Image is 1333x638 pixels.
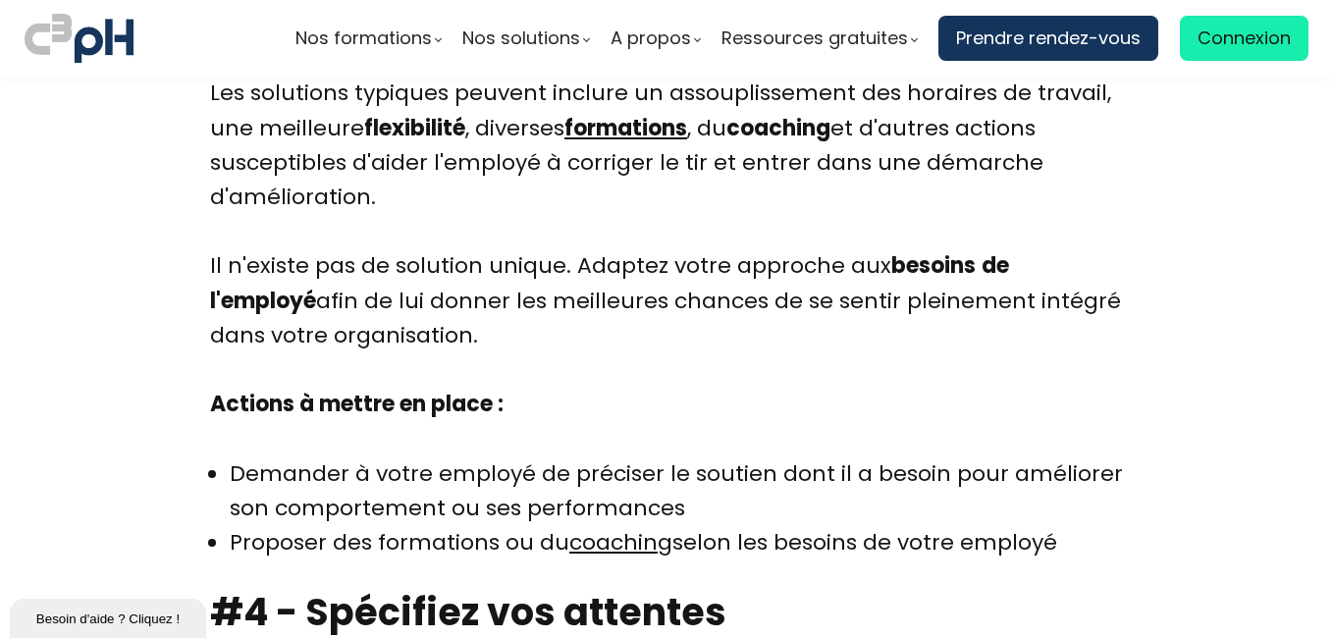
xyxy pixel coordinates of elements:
[364,113,465,143] b: flexibilité
[982,250,1009,281] b: de
[210,286,316,316] b: l'employé
[10,595,210,638] iframe: chat widget
[230,456,1123,525] li: Demander à votre employé de préciser le soutien dont il a besoin pour améliorer son comportement ...
[956,24,1141,53] span: Prendre rendez-vous
[891,250,976,281] b: besoins
[210,248,1123,421] div: Il n'existe pas de solution unique. Adaptez votre approche aux afin de lui donner les meilleures ...
[230,525,1123,559] li: Proposer des formations ou du selon les besoins de votre employé
[721,24,908,53] span: Ressources gratuites
[938,16,1158,61] a: Prendre rendez-vous
[25,10,133,67] img: logo C3PH
[210,389,504,419] b: Actions à mettre en place :
[611,24,691,53] span: A propos
[1180,16,1308,61] a: Connexion
[726,113,830,143] b: coaching
[569,527,672,558] a: coaching
[462,24,580,53] span: Nos solutions
[564,113,687,143] a: formations
[1198,24,1291,53] span: Connexion
[295,24,432,53] span: Nos formations
[210,587,1123,637] h2: #4 - Spécifiez vos attentes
